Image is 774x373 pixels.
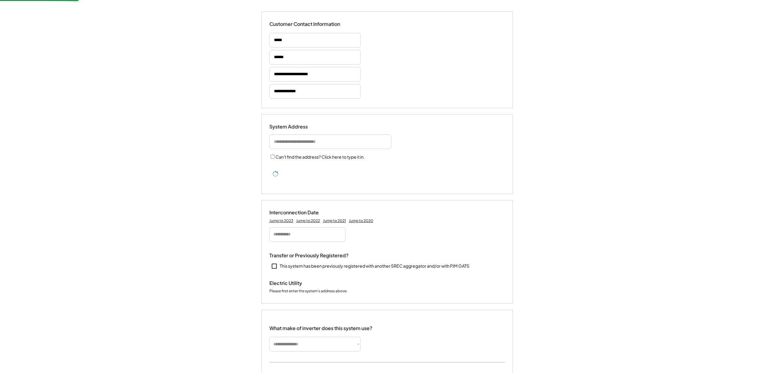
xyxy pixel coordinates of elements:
[296,218,320,223] div: Jump to 2022
[269,289,347,294] div: Please first enter the system's address above.
[269,218,293,223] div: Jump to 2023
[269,252,349,259] div: Transfer or Previously Registered?
[280,263,469,269] div: This system has been previously registered with another SREC aggregator and/or with PJM GATS
[269,124,330,130] div: System Address
[269,319,372,333] div: What make of inverter does this system use?
[275,154,365,160] label: Can't find the address? Click here to type it in.
[269,280,330,287] div: Electric Utility
[269,21,340,27] div: Customer Contact Information
[269,209,330,216] div: Interconnection Date
[349,218,373,223] div: Jump to 2020
[323,218,346,223] div: Jump to 2021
